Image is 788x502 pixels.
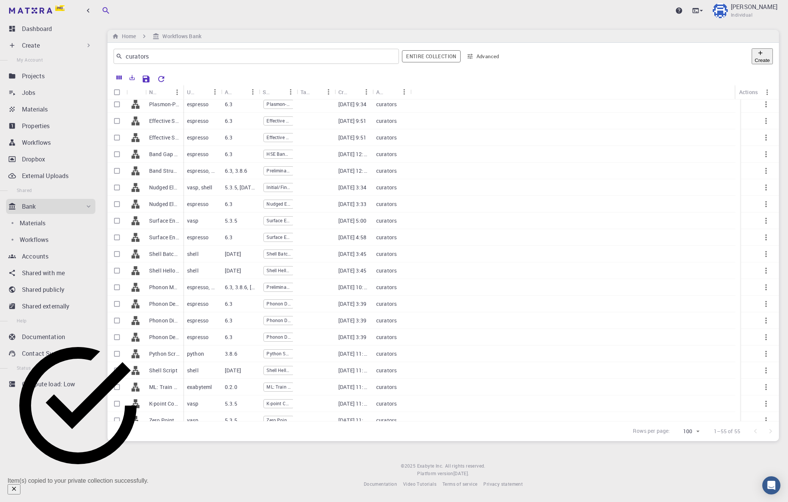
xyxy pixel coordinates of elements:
[376,367,397,374] p: curators
[187,234,209,241] p: espresso
[159,32,201,40] h6: Workflows Bank
[376,184,397,191] p: curators
[8,5,68,17] a: Pro
[6,215,92,231] a: Materials
[187,284,217,291] p: espresso, python, shell
[149,85,159,99] div: Name
[338,250,367,258] p: [DATE] 3:45
[17,318,27,324] span: Help
[338,101,367,108] p: [DATE] 9:34
[264,251,293,257] span: Shell Batch Job (Espresso PWSCF)
[338,300,367,308] p: [DATE] 3:39
[310,86,322,98] button: Sort
[22,252,48,261] p: Accounts
[225,300,232,308] p: 6.3
[6,152,95,167] a: Dropbox
[225,85,235,99] div: Application Version
[762,476,780,494] div: Open Intercom Messenger
[187,317,209,324] p: espresso
[338,167,369,175] p: [DATE] 12:19
[20,235,48,244] p: Workflows
[338,267,367,274] p: [DATE] 3:45
[264,217,293,224] span: Surface Energy
[6,85,95,100] a: Jobs
[338,350,369,358] p: [DATE] 11:35
[6,68,95,84] a: Projects
[376,350,397,358] p: curators
[225,117,232,125] p: 6.3
[376,317,397,324] p: curators
[6,249,95,264] a: Accounts
[22,332,65,341] p: Documentation
[731,11,752,19] span: Individual
[417,463,444,469] span: Exabyte Inc.
[761,86,773,98] button: Menu
[187,217,199,225] p: vasp
[126,71,139,84] button: Export
[264,284,293,290] span: Preliminary SCF Calculation
[402,50,460,62] span: Filter throughout whole library including sets (folders)
[149,134,179,141] p: Effective Screening Medium (ESM)
[225,267,241,274] p: [DATE]
[247,86,259,98] button: Menu
[57,6,63,10] span: Pro
[16,5,43,12] span: Support
[376,167,397,175] p: curators
[149,117,179,125] p: Effective Screening Medium (ESM) Relax
[187,383,212,391] p: exabyteml
[483,480,523,488] a: Privacy statement
[119,32,136,40] h6: Home
[225,150,232,158] p: 6.3
[376,300,397,308] p: curators
[225,417,237,424] p: 5.3.5
[149,200,179,208] p: Nudged Elastic Band (NEB)
[338,184,367,191] p: [DATE] 3:34
[22,88,36,97] p: Jobs
[225,284,255,291] p: 6.3, 3.8.6, [DATE]
[338,400,369,407] p: [DATE] 11:35
[376,417,397,424] p: curators
[264,184,293,191] span: Initial/Final Total Energies
[149,217,179,225] p: Surface Energy
[338,217,367,225] p: [DATE] 5:00
[149,284,179,291] p: Phonon Map
[264,301,293,307] span: Phonon Density of States + Dispersions
[6,282,95,297] a: Shared publicly
[322,86,335,98] button: Menu
[225,184,255,191] p: 5.3.5, [DATE]
[376,333,397,341] p: curators
[235,86,247,98] button: Sort
[364,480,397,488] a: Documentation
[6,299,95,314] a: Shared externally
[8,484,20,494] button: Close
[197,86,209,98] button: Sort
[225,250,241,258] p: [DATE]
[386,86,398,98] button: Sort
[6,329,95,344] a: Documentation
[338,284,369,291] p: [DATE] 10:43
[264,334,293,340] span: Phonon Density of States
[338,317,367,324] p: [DATE] 3:39
[376,234,397,241] p: curators
[263,85,273,99] div: Subworkflows
[264,201,293,207] span: Nudged Elastic Band (NEB)
[149,250,179,258] p: Shell Batch Job (Espresso PWSCF)
[264,400,293,407] span: K-point Convergence
[673,426,702,437] div: 100
[285,86,297,98] button: Menu
[225,200,232,208] p: 6.3
[376,101,397,108] p: curators
[187,184,213,191] p: vasp, shell
[445,462,486,470] span: All rights reserved.
[338,134,367,141] p: [DATE] 9:51
[187,400,199,407] p: vasp
[225,367,241,374] p: [DATE]
[149,150,179,158] p: Band Gap + DoS - HSE
[338,333,367,341] p: [DATE] 3:39
[401,462,417,470] span: © 2025
[376,200,397,208] p: curators
[149,400,179,407] p: K-point Convergence
[183,85,221,99] div: Used application
[713,3,728,18] img: Andrea
[442,481,477,487] span: Terms of service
